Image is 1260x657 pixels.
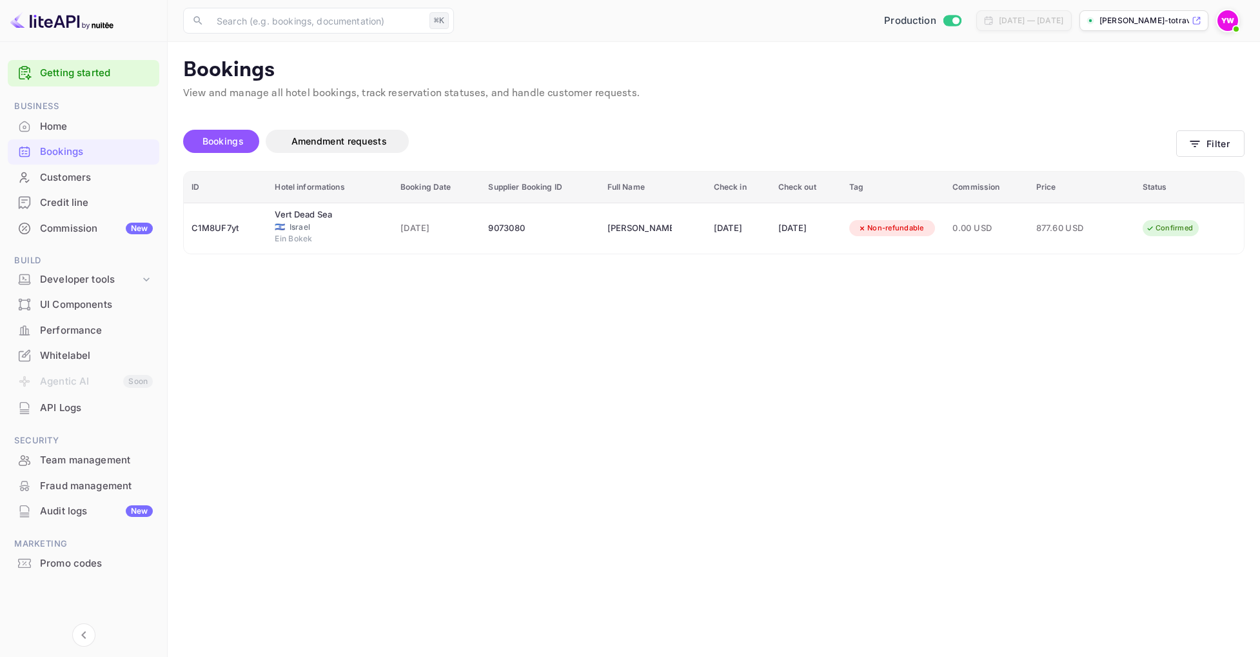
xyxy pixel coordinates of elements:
[8,190,159,216] div: Credit line
[8,318,159,343] div: Performance
[40,221,153,236] div: Commission
[40,349,153,363] div: Whitelabel
[72,623,95,647] button: Collapse navigation
[849,220,932,236] div: Non-refundable
[771,172,842,203] th: Check out
[183,130,1176,153] div: account-settings tabs
[8,537,159,551] span: Marketing
[1217,10,1238,31] img: Yahav Winkler
[40,170,153,185] div: Customers
[126,223,153,234] div: New
[945,172,1028,203] th: Commission
[275,208,339,221] div: Vert Dead Sea
[8,434,159,448] span: Security
[202,136,244,147] span: Bookings
[40,272,140,287] div: Developer tools
[40,66,153,81] a: Getting started
[1029,172,1135,203] th: Price
[40,323,153,338] div: Performance
[8,396,159,421] div: API Logs
[879,14,966,28] div: Switch to Sandbox mode
[40,453,153,468] div: Team management
[40,479,153,494] div: Fraud management
[184,172,267,203] th: ID
[40,401,153,416] div: API Logs
[8,396,159,419] a: API Logs
[183,86,1245,101] p: View and manage all hotel bookings, track reservation statuses, and handle customer requests.
[8,216,159,240] a: CommissionNew
[40,196,153,210] div: Credit line
[126,505,153,517] div: New
[8,474,159,499] div: Fraud management
[8,114,159,139] div: Home
[192,218,259,239] div: C1M8UF7yt
[8,292,159,318] div: UI Components
[40,504,153,519] div: Audit logs
[8,216,159,241] div: CommissionNew
[1036,221,1101,236] span: 877.60 USD
[8,60,159,86] div: Getting started
[8,292,159,316] a: UI Components
[184,172,1244,254] table: booking table
[842,172,945,203] th: Tag
[8,551,159,575] a: Promo codes
[400,221,473,236] span: [DATE]
[8,448,159,472] a: Team management
[8,190,159,214] a: Credit line
[607,218,672,239] div: YARON COHEN
[952,221,1020,236] span: 0.00 USD
[290,221,354,233] span: Israel
[8,254,159,268] span: Build
[393,172,480,203] th: Booking Date
[706,172,771,203] th: Check in
[1176,130,1245,157] button: Filter
[714,218,763,239] div: [DATE]
[40,119,153,134] div: Home
[8,165,159,189] a: Customers
[8,139,159,165] div: Bookings
[8,114,159,138] a: Home
[8,551,159,576] div: Promo codes
[8,499,159,524] div: Audit logsNew
[275,223,285,231] span: Israel
[884,14,936,28] span: Production
[8,474,159,498] a: Fraud management
[8,318,159,342] a: Performance
[291,136,387,147] span: Amendment requests
[275,233,339,245] span: Ein Bokek
[8,99,159,114] span: Business
[488,218,591,239] div: 9073080
[183,57,1245,83] p: Bookings
[600,172,706,203] th: Full Name
[8,499,159,523] a: Audit logsNew
[8,268,159,291] div: Developer tools
[8,448,159,473] div: Team management
[209,8,424,34] input: Search (e.g. bookings, documentation)
[8,165,159,190] div: Customers
[267,172,393,203] th: Hotel informations
[1137,220,1201,236] div: Confirmed
[10,10,113,31] img: LiteAPI logo
[40,145,153,159] div: Bookings
[40,298,153,312] div: UI Components
[1099,15,1189,26] p: [PERSON_NAME]-totravel...
[429,12,449,29] div: ⌘K
[480,172,599,203] th: Supplier Booking ID
[40,556,153,571] div: Promo codes
[8,343,159,369] div: Whitelabel
[999,15,1063,26] div: [DATE] — [DATE]
[778,218,834,239] div: [DATE]
[1135,172,1244,203] th: Status
[8,139,159,163] a: Bookings
[8,343,159,367] a: Whitelabel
